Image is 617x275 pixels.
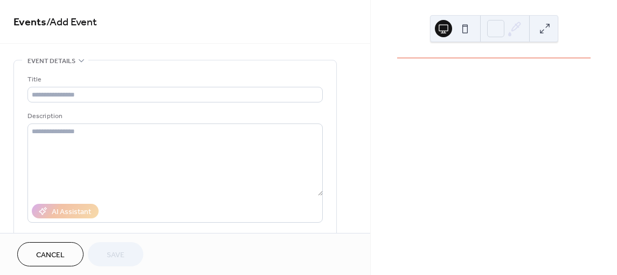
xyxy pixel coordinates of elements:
[27,111,321,122] div: Description
[17,242,84,266] button: Cancel
[13,12,46,33] a: Events
[27,74,321,85] div: Title
[36,250,65,261] span: Cancel
[46,12,97,33] span: / Add Event
[27,56,75,67] span: Event details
